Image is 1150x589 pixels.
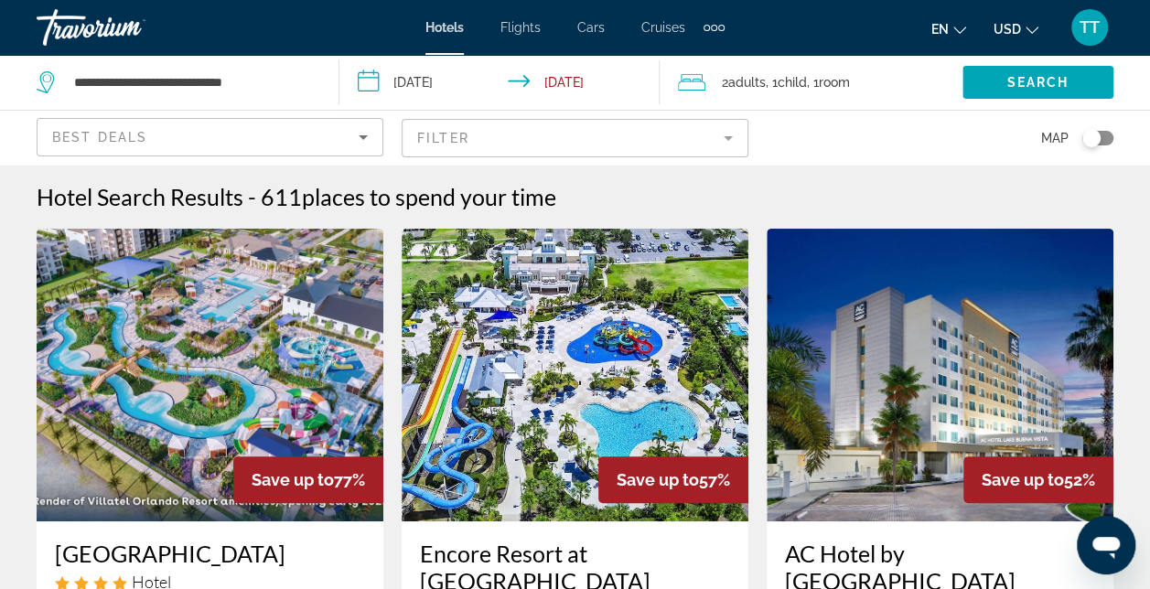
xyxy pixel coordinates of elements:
div: 52% [963,456,1113,503]
span: , 1 [807,70,850,95]
button: Change currency [994,16,1038,42]
button: Search [962,66,1113,99]
a: Cruises [641,20,685,35]
span: Child [778,75,807,90]
div: 77% [233,456,383,503]
div: 57% [598,456,748,503]
a: Hotels [425,20,464,35]
img: Hotel image [402,229,748,521]
a: Travorium [37,4,220,51]
span: TT [1080,18,1100,37]
button: User Menu [1066,8,1113,47]
a: Flights [500,20,541,35]
button: Filter [402,118,748,158]
span: Search [1007,75,1069,90]
span: 2 [722,70,766,95]
span: Save up to [617,470,699,489]
span: en [931,22,949,37]
h2: 611 [261,183,556,210]
span: Adults [728,75,766,90]
span: - [248,183,256,210]
span: Save up to [252,470,334,489]
button: Change language [931,16,966,42]
span: Room [819,75,850,90]
mat-select: Sort by [52,126,368,148]
span: , 1 [766,70,807,95]
button: Check-in date: Nov 6, 2025 Check-out date: Nov 10, 2025 [339,55,661,110]
a: [GEOGRAPHIC_DATA] [55,540,365,567]
img: Hotel image [37,229,383,521]
span: Save up to [982,470,1064,489]
h1: Hotel Search Results [37,183,243,210]
button: Travelers: 2 adults, 1 child [660,55,962,110]
iframe: Button to launch messaging window [1077,516,1135,574]
span: Map [1041,125,1069,151]
span: Best Deals [52,130,147,145]
a: Cars [577,20,605,35]
img: Hotel image [767,229,1113,521]
span: USD [994,22,1021,37]
span: places to spend your time [302,183,556,210]
button: Toggle map [1069,130,1113,146]
button: Extra navigation items [704,13,725,42]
